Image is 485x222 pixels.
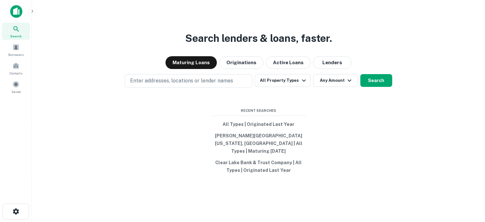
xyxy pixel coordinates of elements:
img: capitalize-icon.png [10,5,22,18]
button: Originations [219,56,263,69]
a: Saved [2,78,30,96]
button: [PERSON_NAME][GEOGRAPHIC_DATA][US_STATE], [GEOGRAPHIC_DATA] | All Types | Maturing [DATE] [211,130,306,157]
button: Maturing Loans [165,56,217,69]
a: Contacts [2,60,30,77]
span: Borrowers [8,52,24,57]
button: Clear Lake Bank & Trust Company | All Types | Originated Last Year [211,157,306,176]
button: Search [360,74,392,87]
button: All Types | Originated Last Year [211,119,306,130]
span: Recent Searches [211,108,306,113]
button: Lenders [313,56,351,69]
a: Borrowers [2,41,30,58]
button: Any Amount [313,74,358,87]
span: Saved [11,89,21,94]
span: Search [10,34,22,39]
a: Search [2,23,30,40]
button: Active Loans [266,56,311,69]
span: Contacts [10,71,22,76]
h3: Search lenders & loans, faster. [185,31,332,46]
p: Enter addresses, locations or lender names [130,77,233,85]
button: Enter addresses, locations or lender names [125,74,252,88]
button: All Property Types [255,74,310,87]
